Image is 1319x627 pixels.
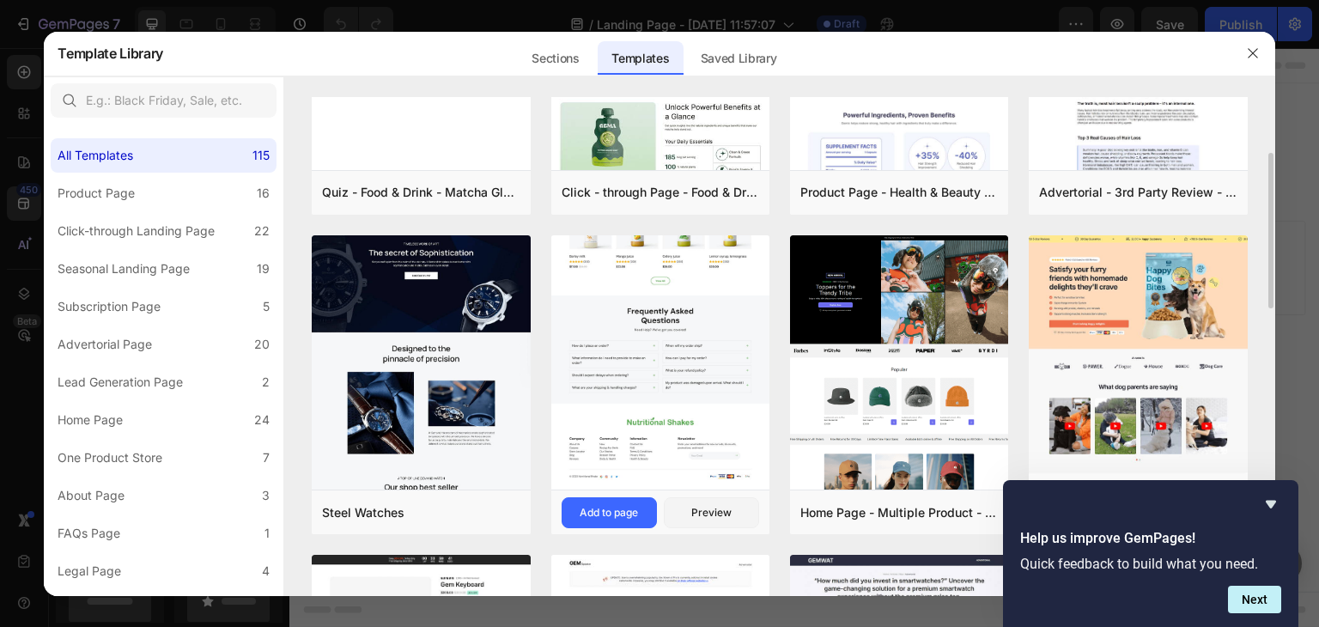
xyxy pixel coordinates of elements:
[475,163,556,181] span: Add section
[1020,556,1281,572] p: Quick feedback to build what you need.
[691,505,732,520] div: Preview
[58,183,135,204] div: Product Page
[800,182,998,203] div: Product Page - Health & Beauty - Hair Supplement
[262,485,270,506] div: 3
[58,523,120,544] div: FAQs Page
[465,202,556,220] div: Generate layout
[463,223,555,239] span: from URL or image
[51,83,277,118] input: E.g.: Black Friday, Sale, etc.
[580,505,638,520] div: Add to page
[254,334,270,355] div: 20
[264,523,270,544] div: 1
[58,485,125,506] div: About Page
[58,410,123,430] div: Home Page
[58,334,152,355] div: Advertorial Page
[322,502,404,523] div: Steel Watches
[252,145,270,166] div: 115
[562,497,657,528] button: Add to page
[1020,494,1281,613] div: Help us improve GemPages!
[591,202,696,220] div: Add blank section
[598,41,683,76] div: Templates
[254,221,270,241] div: 22
[578,223,706,239] span: then drag & drop elements
[58,221,215,241] div: Click-through Landing Page
[262,372,270,393] div: 2
[58,447,162,468] div: One Product Store
[257,183,270,204] div: 16
[664,497,759,528] button: Preview
[1020,528,1281,549] h2: Help us improve GemPages!
[687,41,791,76] div: Saved Library
[262,561,270,581] div: 4
[322,223,440,239] span: inspired by CRO experts
[331,202,435,220] div: Choose templates
[800,502,998,523] div: Home Page - Multiple Product - Apparel - Style 4
[58,296,161,317] div: Subscription Page
[1228,586,1281,613] button: Next question
[58,372,183,393] div: Lead Generation Page
[1039,182,1237,203] div: Advertorial - 3rd Party Review - The Before Image - Hair Supplement
[58,31,163,76] h2: Template Library
[263,447,270,468] div: 7
[58,145,133,166] div: All Templates
[58,259,190,279] div: Seasonal Landing Page
[322,182,520,203] div: Quiz - Food & Drink - Matcha Glow Shot
[1261,494,1281,514] button: Hide survey
[257,259,270,279] div: 19
[562,182,759,203] div: Click - through Page - Food & Drink - Matcha Glow Shot
[58,561,121,581] div: Legal Page
[518,41,593,76] div: Sections
[254,410,270,430] div: 24
[263,296,270,317] div: 5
